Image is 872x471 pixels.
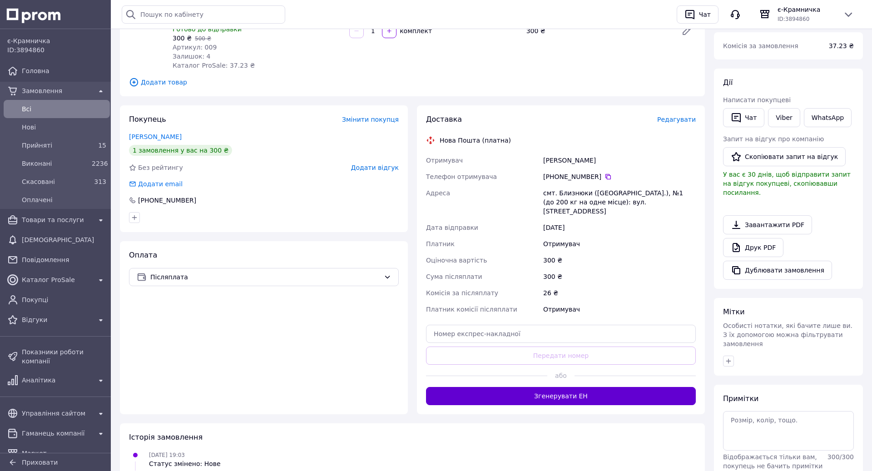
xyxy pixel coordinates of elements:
[827,453,854,461] span: 300 / 300
[541,152,698,169] div: [PERSON_NAME]
[129,115,166,124] span: Покупець
[541,301,698,317] div: Отримувач
[22,315,92,324] span: Відгуки
[7,46,45,54] span: ID: 3894860
[22,123,106,132] span: Нові
[426,173,497,180] span: Телефон отримувача
[723,171,851,196] span: У вас є 30 днів, щоб відправити запит на відгук покупцеві, скопіювавши посилання.
[22,159,88,168] span: Виконані
[543,172,696,181] div: [PHONE_NUMBER]
[426,115,462,124] span: Доставка
[122,5,285,24] input: Пошук по кабінету
[22,347,106,366] span: Показники роботи компанії
[426,257,487,264] span: Оціночна вартість
[137,196,197,205] div: [PHONE_NUMBER]
[150,272,380,282] span: Післяплата
[804,108,852,127] a: WhatsApp
[778,16,809,22] span: ID: 3894860
[437,136,513,145] div: Нова Пошта (платна)
[541,236,698,252] div: Отримувач
[22,195,106,204] span: Оплачені
[547,371,574,380] span: або
[195,35,211,42] span: 500 ₴
[98,142,106,149] span: 15
[22,275,92,284] span: Каталог ProSale
[723,261,832,280] button: Дублювати замовлення
[723,322,852,347] span: Особисті нотатки, які бачите лише ви. З їх допомогою можна фільтрувати замовлення
[342,116,399,123] span: Змінити покупця
[173,35,192,42] span: 300 ₴
[22,235,106,244] span: [DEMOGRAPHIC_DATA]
[723,215,812,234] a: Завантажити PDF
[129,433,203,441] span: Історія замовлення
[22,409,92,418] span: Управління сайтом
[723,42,798,50] span: Комісія за замовлення
[173,53,211,60] span: Залишок: 4
[723,238,783,257] a: Друк PDF
[22,255,106,264] span: Повідомлення
[426,273,482,280] span: Сума післяплати
[541,268,698,285] div: 300 ₴
[22,215,92,224] span: Товари та послуги
[22,449,92,458] span: Маркет
[723,394,758,403] span: Примітки
[723,135,824,143] span: Запит на відгук про компанію
[351,164,399,171] span: Додати відгук
[173,44,217,51] span: Артикул: 009
[541,185,698,219] div: смт. Близнюки ([GEOGRAPHIC_DATA].), №1 (до 200 кг на одне місце): вул. [STREET_ADDRESS]
[22,104,106,114] span: Всi
[397,26,433,35] div: комплект
[173,62,255,69] span: Каталог ProSale: 37.23 ₴
[723,78,733,87] span: Дії
[523,25,674,37] div: 300 ₴
[173,25,242,33] span: Готово до відправки
[541,285,698,301] div: 26 ₴
[426,325,696,343] input: Номер експрес-накладної
[92,160,108,167] span: 2236
[149,452,185,458] span: [DATE] 19:03
[149,459,221,468] div: Статус змінено: Нове
[22,86,92,95] span: Замовлення
[723,307,745,316] span: Мітки
[129,133,182,140] a: [PERSON_NAME]
[768,108,800,127] a: Viber
[426,189,450,197] span: Адреса
[22,295,106,304] span: Покупці
[677,5,718,24] button: Чат
[138,164,183,171] span: Без рейтингу
[137,179,183,188] div: Додати email
[778,5,836,14] span: є-Крамничка
[723,96,791,104] span: Написати покупцеві
[22,376,92,385] span: Аналітика
[723,453,822,470] span: Відображається тільки вам, покупець не бачить примітки
[129,145,232,156] div: 1 замовлення у вас на 300 ₴
[723,147,846,166] button: Скопіювати запит на відгук
[128,179,183,188] div: Додати email
[678,22,696,40] a: Редагувати
[22,429,92,438] span: Гаманець компанії
[697,8,713,21] div: Чат
[22,459,58,466] span: Приховати
[129,251,157,259] span: Оплата
[541,219,698,236] div: [DATE]
[426,306,517,313] span: Платник комісії післяплати
[723,108,764,127] button: Чат
[426,240,455,248] span: Платник
[22,177,88,186] span: Скасовані
[22,141,88,150] span: Прийняті
[7,36,106,45] span: є-Крамничка
[426,289,498,297] span: Комісія за післяплату
[129,77,696,87] span: Додати товар
[541,252,698,268] div: 300 ₴
[426,224,478,231] span: Дата відправки
[426,157,463,164] span: Отримувач
[22,66,106,75] span: Головна
[657,116,696,123] span: Редагувати
[94,178,106,185] span: 313
[829,42,854,50] span: 37.23 ₴
[426,387,696,405] button: Згенерувати ЕН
